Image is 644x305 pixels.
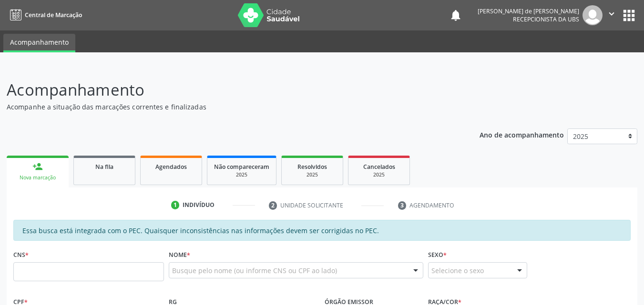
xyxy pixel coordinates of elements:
div: 2025 [214,171,269,178]
span: Central de Marcação [25,11,82,19]
label: Nome [169,247,190,262]
span: Não compareceram [214,163,269,171]
div: Essa busca está integrada com o PEC. Quaisquer inconsistências nas informações devem ser corrigid... [13,220,631,241]
div: 2025 [288,171,336,178]
span: Cancelados [363,163,395,171]
button: notifications [449,9,462,22]
span: Recepcionista da UBS [513,15,579,23]
a: Central de Marcação [7,7,82,23]
span: Busque pelo nome (ou informe CNS ou CPF ao lado) [172,266,337,275]
span: Agendados [155,163,187,171]
span: Resolvidos [297,163,327,171]
div: 1 [171,201,180,209]
button:  [603,5,621,25]
div: Indivíduo [183,201,215,209]
div: 2025 [355,171,403,178]
div: Nova marcação [13,174,62,181]
label: Sexo [428,247,447,262]
a: Acompanhamento [3,34,75,52]
p: Ano de acompanhamento [480,128,564,140]
div: person_add [32,161,43,172]
p: Acompanhe a situação das marcações correntes e finalizadas [7,102,448,112]
button: apps [621,7,637,24]
div: [PERSON_NAME] de [PERSON_NAME] [478,7,579,15]
p: Acompanhamento [7,78,448,102]
img: img [583,5,603,25]
label: CNS [13,247,29,262]
span: Na fila [95,163,113,171]
span: Selecione o sexo [431,266,484,275]
i:  [606,9,617,19]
